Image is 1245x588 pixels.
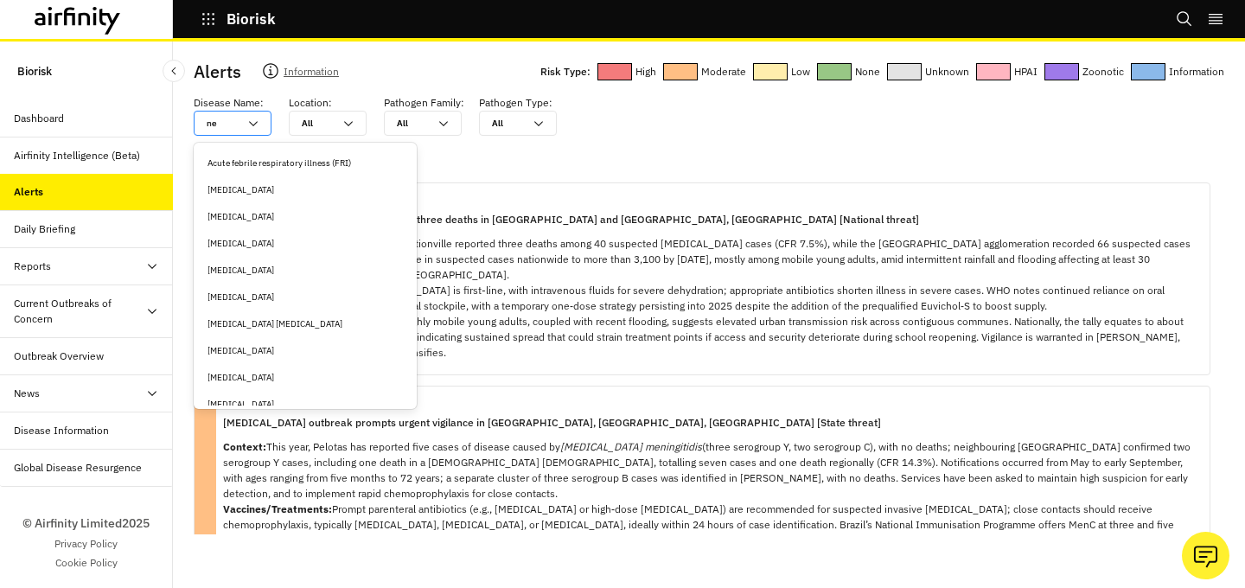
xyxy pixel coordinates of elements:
[540,62,591,81] p: Risk Type:
[163,60,185,82] button: Close Sidebar
[14,348,104,364] div: Outbreak Overview
[289,95,332,111] p: Location :
[1176,4,1193,34] button: Search
[479,95,552,111] p: Pathogen Type :
[223,413,1196,432] p: [MEDICAL_DATA] outbreak prompts urgent vigilance in [GEOGRAPHIC_DATA], [GEOGRAPHIC_DATA], [GEOGRA...
[223,236,1196,361] p: Between [DATE] and [DATE], Pétionville reported three deaths among 40 suspected [MEDICAL_DATA] ca...
[14,460,142,476] div: Global Disease Resurgence
[207,344,403,357] div: [MEDICAL_DATA]
[223,440,266,453] strong: Context:
[227,11,276,27] p: Biorisk
[1169,62,1224,81] p: Information
[207,398,403,411] div: [MEDICAL_DATA]
[223,439,1196,579] p: This year, Pelotas has reported five cases of disease caused by (three serogroup Y, two serogroup...
[14,148,140,163] div: Airfinity Intelligence (Beta)
[17,55,52,86] p: Biorisk
[22,514,150,533] p: © Airfinity Limited 2025
[201,4,276,34] button: Biorisk
[207,237,403,250] div: [MEDICAL_DATA]
[925,62,969,81] p: Unknown
[701,62,746,81] p: Moderate
[54,536,118,552] a: Privacy Policy
[194,59,241,85] p: Alerts
[207,291,403,304] div: [MEDICAL_DATA]
[284,62,339,86] p: Information
[207,210,403,223] div: [MEDICAL_DATA]
[207,371,403,384] div: [MEDICAL_DATA]
[207,183,403,196] div: [MEDICAL_DATA]
[791,62,810,81] p: Low
[384,95,464,111] p: Pathogen Family :
[14,423,109,438] div: Disease Information
[14,259,51,274] div: Reports
[223,210,1196,229] p: Suspected [MEDICAL_DATA] surge, with three deaths in [GEOGRAPHIC_DATA] and [GEOGRAPHIC_DATA], [GE...
[207,157,403,169] div: Acute febrile respiratory illness (FRI)
[635,62,656,81] p: High
[55,555,118,571] a: Cookie Policy
[207,264,403,277] div: [MEDICAL_DATA]
[1082,62,1124,81] p: Zoonotic
[14,386,40,401] div: News
[14,296,145,327] div: Current Outbreaks of Concern
[560,440,702,453] i: [MEDICAL_DATA] meningitidis
[207,317,403,330] div: [MEDICAL_DATA] [MEDICAL_DATA]
[223,502,332,515] strong: Vaccines/Treatments:
[194,95,264,111] p: Disease Name :
[14,111,64,126] div: Dashboard
[1182,532,1229,579] button: Ask our analysts
[14,221,75,237] div: Daily Briefing
[14,184,43,200] div: Alerts
[855,62,880,81] p: None
[1014,62,1037,81] p: HPAI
